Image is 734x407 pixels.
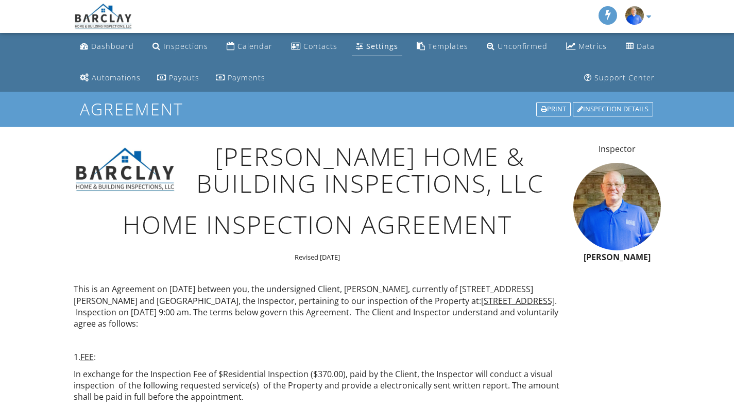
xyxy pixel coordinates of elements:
div: Data [637,41,655,51]
p: Revised [DATE] [74,252,561,262]
div: Inspections [163,41,208,51]
a: Inspection Details [572,101,654,117]
img: Barclay Home & Building Inspections LLC [74,3,133,30]
h1: Agreement [80,100,654,118]
a: Print [535,101,572,117]
a: Metrics [562,37,611,56]
div: Automations [92,73,141,82]
a: Contacts [287,37,342,56]
div: Payments [228,73,265,82]
a: Payouts [153,69,203,88]
a: Data [622,37,659,56]
h6: [PERSON_NAME] [573,253,661,262]
a: Calendar [223,37,277,56]
p: This is an Agreement on [DATE] between you, the undersigned Client, [PERSON_NAME], currently of [... [74,283,561,330]
a: Templates [413,37,472,56]
a: Settings [352,37,402,56]
a: Dashboard [76,37,138,56]
u: FEE [80,351,94,363]
div: Calendar [237,41,272,51]
div: Payouts [169,73,199,82]
div: Support Center [594,73,655,82]
div: Inspection Details [573,102,653,116]
p: 1. : [74,351,561,363]
img: logoWhite01.jpg [74,146,177,194]
img: dsc_0150.jpg [573,163,661,250]
div: Print [536,102,571,116]
span: [STREET_ADDRESS] [481,295,555,307]
div: Contacts [303,41,337,51]
a: Support Center [580,69,659,88]
div: Settings [366,41,398,51]
h1: Home Inspection Agreement [74,211,561,239]
a: Inspections [148,37,212,56]
div: Dashboard [91,41,134,51]
p: In exchange for the Inspection Fee of $Residential Inspection ($370.00), paid by the Client, the ... [74,368,561,403]
h1: [PERSON_NAME] Home & Building Inspections, LLC [74,143,561,198]
a: Unconfirmed [483,37,552,56]
a: Automations (Basic) [76,69,145,88]
p: Inspector [573,143,661,155]
div: Unconfirmed [498,41,548,51]
div: Templates [428,41,468,51]
div: Metrics [578,41,607,51]
img: dsc_0150.jpg [625,6,644,25]
a: Payments [212,69,269,88]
